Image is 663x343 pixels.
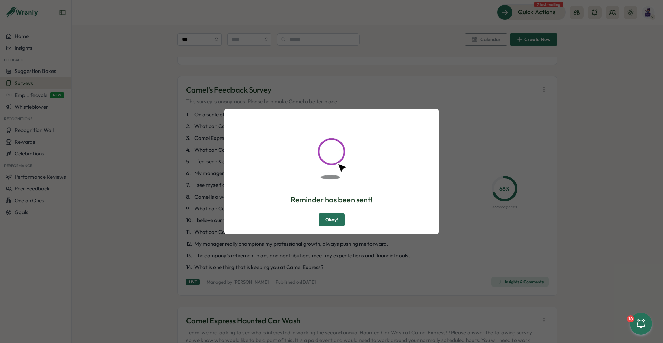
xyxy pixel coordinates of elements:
[630,313,652,335] button: 16
[627,315,634,322] div: 16
[291,194,373,205] p: Reminder has been sent!
[297,117,366,186] img: Success
[319,213,345,226] button: Okay!
[325,214,338,226] span: Okay!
